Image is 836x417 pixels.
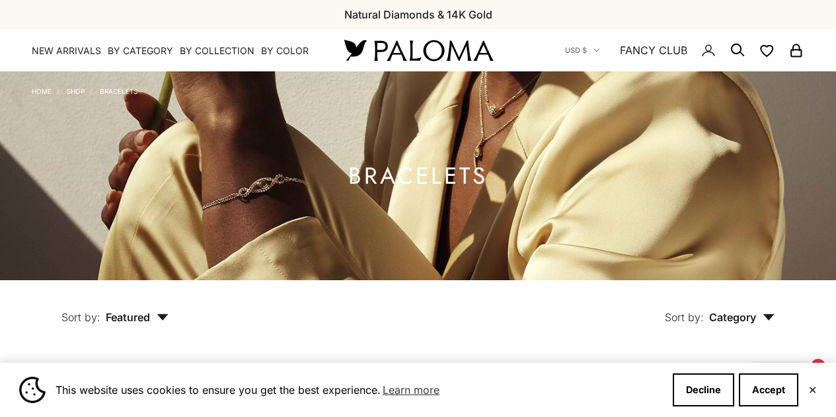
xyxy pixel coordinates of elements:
span: Sort by: [665,311,704,324]
span: Category [709,311,775,324]
span: USD $ [565,44,587,56]
a: NEW ARRIVALS [32,44,101,57]
a: Shop [67,87,85,95]
button: Sort by: Featured [31,280,199,336]
a: FANCY CLUB [620,42,687,59]
button: Close [808,386,817,394]
a: Bracelets [100,87,137,95]
span: Sort by: [61,311,100,324]
p: Natural Diamonds & 14K Gold [344,6,492,23]
button: Decline [673,373,734,406]
summary: By Collection [180,44,254,57]
summary: By Color [261,44,309,57]
nav: Secondary navigation [565,29,804,71]
span: Featured [106,311,169,324]
button: USD $ [565,44,600,56]
nav: Primary navigation [32,44,313,57]
a: Learn more [381,380,441,400]
summary: By Category [108,44,173,57]
button: Sort by: Category [634,280,805,336]
button: Accept [739,373,798,406]
h1: Bracelets [348,168,488,184]
nav: Breadcrumb [32,85,137,95]
img: Cookie banner [19,377,46,403]
span: This website uses cookies to ensure you get the best experience. [56,380,662,400]
a: Home [32,87,52,95]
